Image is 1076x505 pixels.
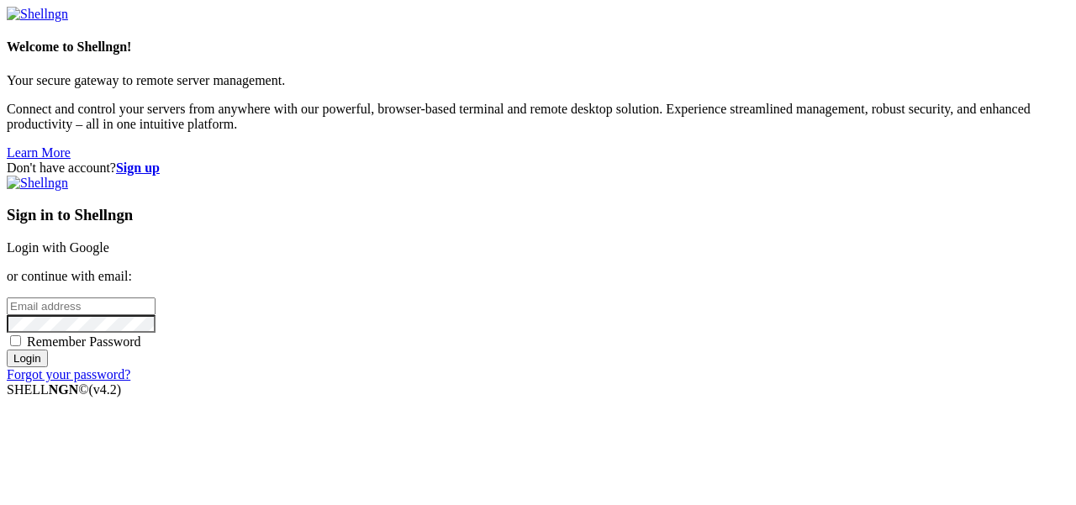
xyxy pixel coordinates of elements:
h4: Welcome to Shellngn! [7,39,1069,55]
p: or continue with email: [7,269,1069,284]
h3: Sign in to Shellngn [7,206,1069,224]
span: Remember Password [27,334,141,349]
div: Don't have account? [7,160,1069,176]
p: Your secure gateway to remote server management. [7,73,1069,88]
span: SHELL © [7,382,121,397]
a: Login with Google [7,240,109,255]
a: Sign up [116,160,160,175]
img: Shellngn [7,7,68,22]
a: Forgot your password? [7,367,130,381]
input: Login [7,350,48,367]
b: NGN [49,382,79,397]
span: 4.2.0 [89,382,122,397]
a: Learn More [7,145,71,160]
p: Connect and control your servers from anywhere with our powerful, browser-based terminal and remo... [7,102,1069,132]
input: Email address [7,297,156,315]
img: Shellngn [7,176,68,191]
input: Remember Password [10,335,21,346]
